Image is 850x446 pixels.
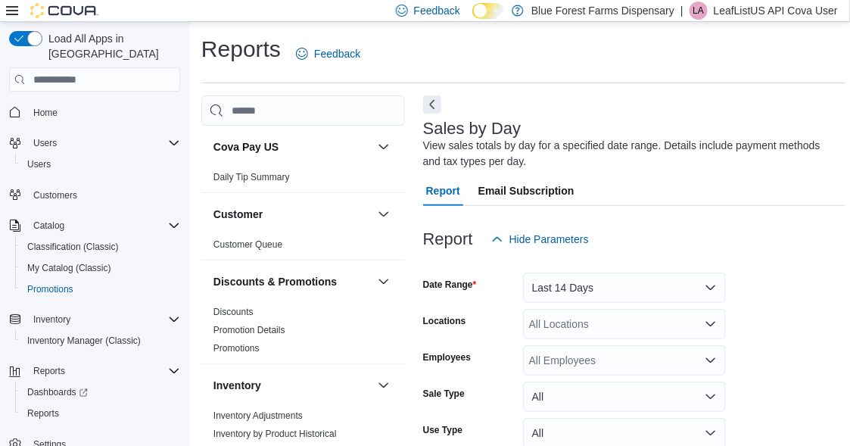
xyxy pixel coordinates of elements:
span: Home [33,107,58,119]
a: Promotions [213,343,260,354]
input: Dark Mode [472,3,504,19]
label: Use Type [423,424,462,436]
button: Next [423,95,441,114]
button: Last 14 Days [523,273,726,303]
a: Daily Tip Summary [213,172,290,182]
span: Promotions [213,342,260,354]
span: Email Subscription [478,176,574,206]
span: Promotion Details [213,324,285,336]
div: Customer [201,235,405,260]
a: Reports [21,404,65,423]
button: Classification (Classic) [15,236,186,257]
span: Classification (Classic) [21,238,180,256]
h3: Report [423,230,473,248]
span: Users [21,155,180,173]
a: Classification (Classic) [21,238,125,256]
span: Inventory Adjustments [213,410,303,422]
label: Employees [423,351,471,363]
a: Dashboards [15,382,186,403]
a: Users [21,155,57,173]
label: Locations [423,315,466,327]
button: Open list of options [705,318,717,330]
a: Inventory Manager (Classic) [21,332,147,350]
span: Customers [33,189,77,201]
button: Users [3,133,186,154]
button: Reports [3,360,186,382]
button: Customer [375,205,393,223]
button: Inventory [27,310,76,329]
p: Blue Forest Farms Dispensary [531,2,674,20]
span: Inventory Manager (Classic) [27,335,141,347]
span: Promotions [27,283,73,295]
span: Discounts [213,306,254,318]
span: LA [693,2,704,20]
button: Inventory [213,378,372,393]
span: Reports [33,365,65,377]
span: Classification (Classic) [27,241,119,253]
span: Catalog [27,217,180,235]
span: Report [426,176,460,206]
button: Reports [15,403,186,424]
span: Inventory by Product Historical [213,428,337,440]
span: Reports [27,407,59,419]
span: Promotions [21,280,180,298]
div: Discounts & Promotions [201,303,405,363]
button: Inventory Manager (Classic) [15,330,186,351]
span: Customer Queue [213,239,282,251]
a: Customer Queue [213,239,282,250]
button: All [523,382,726,412]
span: My Catalog (Classic) [27,262,111,274]
button: Cova Pay US [375,138,393,156]
button: Inventory [375,376,393,395]
div: LeafListUS API Cova User [690,2,708,20]
button: Inventory [3,309,186,330]
a: Dashboards [21,383,94,401]
span: My Catalog (Classic) [21,259,180,277]
button: Discounts & Promotions [213,274,372,289]
button: Catalog [27,217,70,235]
button: Promotions [15,279,186,300]
a: Inventory by Product Historical [213,429,337,439]
span: Reports [27,362,180,380]
span: Feedback [414,3,460,18]
span: Load All Apps in [GEOGRAPHIC_DATA] [42,31,180,61]
span: Reports [21,404,180,423]
span: Users [33,137,57,149]
h3: Cova Pay US [213,139,279,154]
span: Inventory Manager (Classic) [21,332,180,350]
button: Customer [213,207,372,222]
label: Sale Type [423,388,465,400]
label: Date Range [423,279,477,291]
span: Users [27,134,180,152]
span: Inventory [27,310,180,329]
a: Feedback [290,39,366,69]
button: Cova Pay US [213,139,372,154]
a: Inventory Adjustments [213,410,303,421]
a: Promotion Details [213,325,285,335]
div: Cova Pay US [201,168,405,192]
p: | [680,2,683,20]
button: My Catalog (Classic) [15,257,186,279]
span: Inventory [33,313,70,326]
a: My Catalog (Classic) [21,259,117,277]
button: Users [27,134,63,152]
button: Customers [3,184,186,206]
span: Customers [27,186,180,204]
span: Feedback [314,46,360,61]
button: Reports [27,362,71,380]
button: Users [15,154,186,175]
p: LeafListUS API Cova User [714,2,838,20]
h3: Sales by Day [423,120,522,138]
button: Discounts & Promotions [375,273,393,291]
span: Dashboards [27,386,88,398]
button: Open list of options [705,354,717,366]
span: Dashboards [21,383,180,401]
button: Hide Parameters [485,224,595,254]
h3: Inventory [213,378,261,393]
span: Daily Tip Summary [213,171,290,183]
a: Home [27,104,64,122]
a: Customers [27,186,83,204]
button: Catalog [3,215,186,236]
span: Dark Mode [472,19,473,20]
span: Users [27,158,51,170]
